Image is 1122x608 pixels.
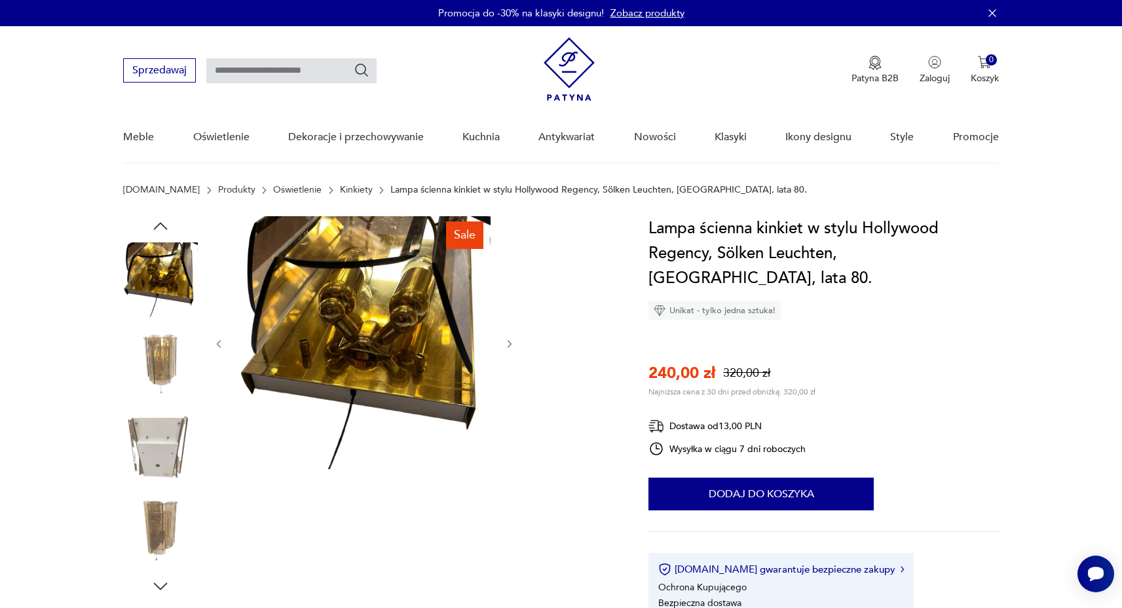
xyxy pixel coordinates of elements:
div: Wysyłka w ciągu 7 dni roboczych [648,441,806,457]
img: Ikona certyfikatu [658,563,671,576]
img: Zdjęcie produktu Lampa ścienna kinkiet w stylu Hollywood Regency, Sölken Leuchten, Niemcy, lata 80. [238,216,491,469]
p: 320,00 zł [723,365,770,381]
p: Lampa ścienna kinkiet w stylu Hollywood Regency, Sölken Leuchten, [GEOGRAPHIC_DATA], lata 80. [390,185,807,195]
button: Szukaj [354,62,369,78]
h1: Lampa ścienna kinkiet w stylu Hollywood Regency, Sölken Leuchten, [GEOGRAPHIC_DATA], lata 80. [648,216,998,291]
img: Ikonka użytkownika [928,56,941,69]
img: Zdjęcie produktu Lampa ścienna kinkiet w stylu Hollywood Regency, Sölken Leuchten, Niemcy, lata 80. [123,493,198,568]
button: Sprzedawaj [123,58,196,83]
img: Ikona diamentu [654,305,665,316]
p: Zaloguj [920,72,950,85]
img: Patyna - sklep z meblami i dekoracjami vintage [544,37,595,101]
div: Unikat - tylko jedna sztuka! [648,301,781,320]
a: Zobacz produkty [610,7,684,20]
iframe: Smartsupp widget button [1077,556,1114,592]
a: Ikona medaluPatyna B2B [851,56,899,85]
div: Dostawa od 13,00 PLN [648,418,806,434]
a: Antykwariat [538,112,595,162]
a: Ikony designu [785,112,851,162]
img: Zdjęcie produktu Lampa ścienna kinkiet w stylu Hollywood Regency, Sölken Leuchten, Niemcy, lata 80. [123,409,198,484]
a: Klasyki [715,112,747,162]
img: Ikona strzałki w prawo [901,566,905,573]
a: Oświetlenie [273,185,322,195]
p: Patyna B2B [851,72,899,85]
div: 0 [986,54,997,66]
button: Patyna B2B [851,56,899,85]
button: 0Koszyk [971,56,999,85]
button: Zaloguj [920,56,950,85]
a: Nowości [634,112,676,162]
img: Ikona dostawy [648,418,664,434]
a: Style [890,112,914,162]
p: Najniższa cena z 30 dni przed obniżką: 320,00 zł [648,387,815,397]
li: Ochrona Kupującego [658,581,747,594]
a: Promocje [953,112,999,162]
p: Koszyk [971,72,999,85]
a: Produkty [218,185,255,195]
p: 240,00 zł [648,362,715,384]
img: Ikona medalu [869,56,882,70]
button: Dodaj do koszyka [648,478,874,510]
a: Meble [123,112,154,162]
img: Zdjęcie produktu Lampa ścienna kinkiet w stylu Hollywood Regency, Sölken Leuchten, Niemcy, lata 80. [123,242,198,317]
a: Dekoracje i przechowywanie [288,112,424,162]
a: Kuchnia [462,112,500,162]
img: Ikona koszyka [978,56,991,69]
a: Oświetlenie [193,112,250,162]
img: Zdjęcie produktu Lampa ścienna kinkiet w stylu Hollywood Regency, Sölken Leuchten, Niemcy, lata 80. [123,326,198,401]
a: Kinkiety [340,185,373,195]
button: [DOMAIN_NAME] gwarantuje bezpieczne zakupy [658,563,904,576]
p: Promocja do -30% na klasyki designu! [438,7,604,20]
a: Sprzedawaj [123,67,196,76]
a: [DOMAIN_NAME] [123,185,200,195]
div: Sale [446,221,483,249]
